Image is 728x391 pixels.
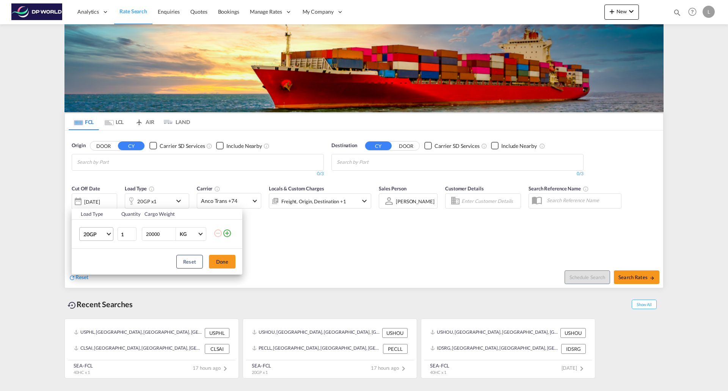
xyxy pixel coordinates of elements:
md-select: Choose: 20GP [79,227,113,241]
button: Reset [176,255,203,269]
div: KG [180,231,187,237]
input: Qty [118,227,136,241]
th: Load Type [72,209,117,220]
md-icon: icon-minus-circle-outline [213,229,223,238]
th: Quantity [117,209,140,220]
button: Done [209,255,235,269]
div: Cargo Weight [144,210,209,217]
span: 20GP [83,231,105,238]
input: Enter Weight [145,228,176,240]
md-icon: icon-plus-circle-outline [223,229,232,238]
